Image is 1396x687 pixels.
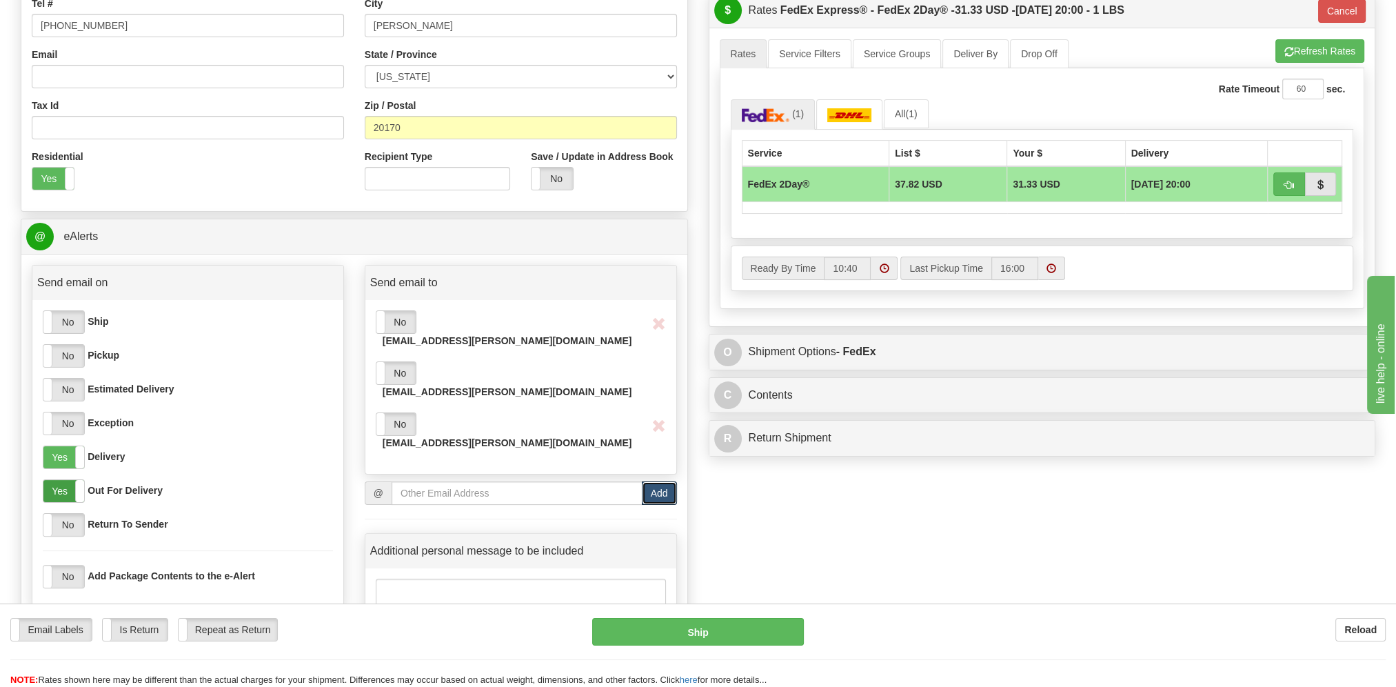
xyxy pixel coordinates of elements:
label: No [43,566,84,588]
label: [EMAIL_ADDRESS][PERSON_NAME][DOMAIN_NAME] [383,436,632,450]
a: Service Filters [768,39,851,68]
a: RReturn Shipment [714,424,1370,452]
button: Add [642,481,677,505]
td: 37.82 USD [889,166,1007,202]
label: Pickup [88,348,119,362]
label: Yes [43,480,84,502]
label: No [376,362,416,384]
label: Return To Sender [88,517,168,531]
a: Send email on [37,269,338,297]
label: Yes [43,446,84,468]
span: (1) [905,108,917,119]
label: sec. [1326,82,1345,96]
a: All [884,99,929,128]
a: Service Groups [853,39,941,68]
span: [DATE] 20:00 [1131,177,1191,191]
a: @ eAlerts [26,223,682,251]
img: FedEx Express® [742,108,790,122]
label: Out For Delivery [88,484,163,497]
b: Reload [1344,624,1377,635]
a: here [680,675,698,685]
a: Send email to [370,269,671,297]
label: Repeat as Return [179,619,277,641]
span: @ [365,481,392,505]
th: Service [742,140,889,166]
label: [EMAIL_ADDRESS][PERSON_NAME][DOMAIN_NAME] [383,334,632,348]
strong: - FedEx [836,346,876,357]
th: Delivery [1125,140,1267,166]
th: List $ [889,140,1007,166]
span: O [714,339,742,366]
label: No [376,311,416,333]
label: Recipient Type [365,150,433,163]
label: [EMAIL_ADDRESS][PERSON_NAME][DOMAIN_NAME] [383,385,632,399]
button: Reload [1335,618,1386,641]
label: No [532,168,573,190]
span: C [714,381,742,409]
img: DHL [827,108,871,122]
label: Exception [88,416,134,430]
span: eAlerts [63,230,98,242]
label: No [43,311,84,333]
a: CContents [714,381,1370,410]
label: State / Province [365,48,437,61]
label: Delivery [88,450,125,464]
label: Save / Update in Address Book [531,150,673,163]
label: No [43,345,84,367]
div: live help - online [10,8,128,25]
label: Email [32,48,57,61]
span: NOTE: [10,675,38,685]
a: Rates [720,39,767,68]
span: @ [26,223,54,250]
label: Zip / Postal [365,99,416,112]
span: (1) [792,108,804,119]
label: Email Labels [11,619,92,641]
label: Add Package Contents to the e-Alert [88,569,255,583]
button: Refresh Rates [1275,39,1364,63]
label: Yes [32,168,74,190]
label: Residential [32,150,83,163]
label: Tax Id [32,99,59,112]
input: Other Email Address [392,481,643,505]
td: 31.33 USD [1007,166,1125,202]
label: No [43,412,84,435]
label: No [43,514,84,536]
a: Additional personal message to be included [370,537,671,565]
a: Deliver By [942,39,1009,68]
label: Estimated Delivery [88,382,174,396]
label: No [376,413,416,435]
span: 31.33 USD - [955,4,1015,16]
label: No [43,379,84,401]
label: Ready By Time [742,257,825,280]
a: OShipment Options- FedEx [714,338,1370,366]
label: Last Pickup Time [900,257,991,280]
td: FedEx 2Day® [742,166,889,202]
label: Rate Timeout [1219,82,1279,96]
span: R [714,425,742,452]
iframe: chat widget [1364,273,1395,414]
button: Ship [592,618,805,646]
th: Your $ [1007,140,1125,166]
label: Ship [88,315,108,328]
a: Drop Off [1010,39,1069,68]
label: Is Return [103,619,168,641]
